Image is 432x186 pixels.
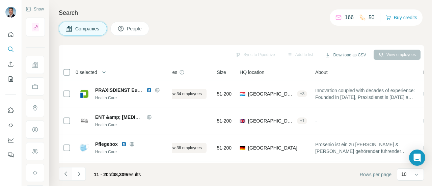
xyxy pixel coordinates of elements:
[95,95,168,101] div: Health Care
[248,90,294,97] span: [GEOGRAPHIC_DATA], [GEOGRAPHIC_DATA]
[315,141,415,155] span: Prosenio ist ein zu [PERSON_NAME] & [PERSON_NAME] gehörender führender Leistungserbringer im Bere...
[217,90,232,97] span: 51-200
[315,118,317,124] span: -
[79,143,90,153] img: Logo of Pflegebox
[409,150,425,166] div: Open Intercom Messenger
[369,14,375,22] p: 50
[5,7,16,18] img: Avatar
[5,119,16,131] button: Use Surfe API
[297,118,307,124] div: + 1
[154,89,207,99] button: View 34 employees
[217,144,232,151] span: 51-200
[5,73,16,85] button: My lists
[95,141,118,148] span: Pflegebox
[248,144,297,151] span: [GEOGRAPHIC_DATA]
[360,171,391,178] span: Rows per page
[167,145,202,151] span: View 36 employees
[297,91,307,97] div: + 3
[240,69,264,76] span: HQ location
[154,143,207,153] button: View 36 employees
[5,28,16,41] button: Quick start
[95,122,168,128] div: Health Care
[79,115,90,126] img: Logo of ENT &amp; Audiology News
[240,117,245,124] span: 🇬🇧
[95,149,168,155] div: Health Care
[240,144,245,151] span: 🇩🇪
[167,91,202,97] span: View 34 employees
[5,43,16,55] button: Search
[217,117,232,124] span: 51-200
[386,13,417,22] button: Buy credits
[401,171,407,178] p: 10
[5,58,16,70] button: Enrich CSV
[21,4,49,14] button: Show
[345,14,354,22] p: 166
[127,25,142,32] span: People
[5,149,16,161] button: Feedback
[95,114,175,120] span: ENT &amp; [MEDICAL_DATA] News
[94,172,141,177] span: results
[59,8,424,18] h4: Search
[146,87,152,93] img: LinkedIn logo
[217,69,226,76] span: Size
[315,69,328,76] span: About
[109,172,113,177] span: of
[240,90,245,97] span: 🇱🇺
[5,104,16,116] button: Use Surfe on LinkedIn
[112,172,127,177] span: 48,309
[315,87,415,101] span: Innovation coupled with decades of experience: Founded in [DATE], Praxisdienst is [DATE] a leadin...
[320,50,371,60] button: Download as CSV
[94,172,109,177] span: 11 - 20
[95,87,197,93] span: PRAXISDIENST Europe S.à [PERSON_NAME]
[76,69,97,76] span: 0 selected
[75,25,100,32] span: Companies
[59,167,72,181] button: Navigate to previous page
[72,167,86,181] button: Navigate to next page
[5,134,16,146] button: Dashboard
[248,117,294,124] span: [GEOGRAPHIC_DATA]
[121,141,127,147] img: LinkedIn logo
[79,88,90,99] img: Logo of PRAXISDIENST Europe S.à r.l.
